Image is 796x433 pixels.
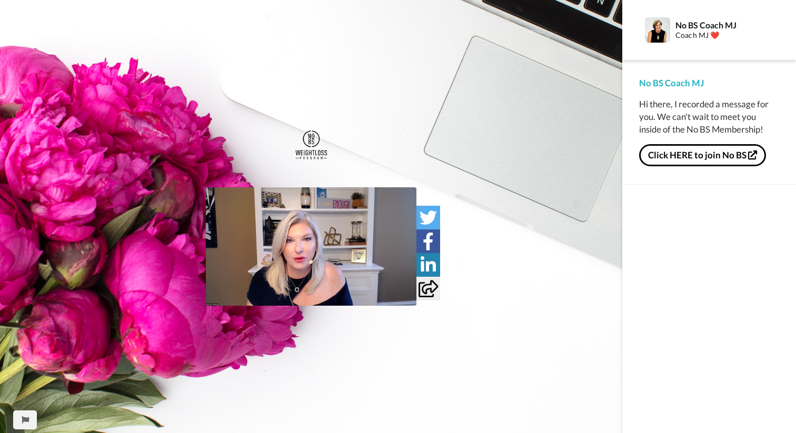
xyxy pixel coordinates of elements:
img: Profile Image [645,17,670,43]
div: Hi there, I recorded a message for you. We can't wait to meet you inside of the No BS Membership! [639,98,779,136]
button: Click HERE to join No BS [639,144,766,166]
img: c5fde812-9196-475b-b8a7-74dfc215c769 [288,125,334,167]
div: Coach MJ ❤️ [675,31,779,40]
div: No BS Coach MJ [639,77,779,89]
img: b9e27567-659c-4abc-8be4-472605723f7a_thumbnail_source_1662574720.jpg [206,187,416,306]
div: No BS Coach MJ [675,20,779,30]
